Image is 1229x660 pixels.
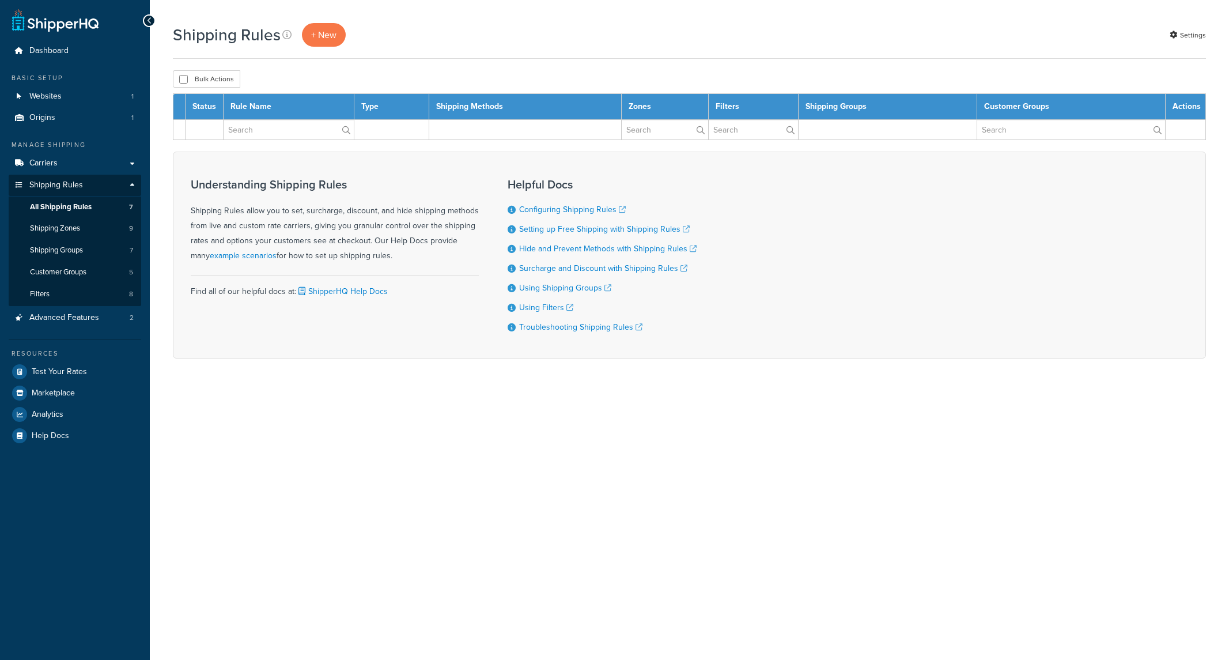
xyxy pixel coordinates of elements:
[9,218,141,239] li: Shipping Zones
[9,40,141,62] a: Dashboard
[9,86,141,107] li: Websites
[1166,94,1206,120] th: Actions
[9,240,141,261] a: Shipping Groups 7
[30,289,50,299] span: Filters
[32,389,75,398] span: Marketplace
[519,262,687,274] a: Surcharge and Discount with Shipping Rules
[224,94,354,120] th: Rule Name
[129,202,133,212] span: 7
[709,94,799,120] th: Filters
[9,175,141,306] li: Shipping Rules
[29,180,83,190] span: Shipping Rules
[129,224,133,233] span: 9
[32,410,63,420] span: Analytics
[29,113,55,123] span: Origins
[32,431,69,441] span: Help Docs
[173,24,281,46] h1: Shipping Rules
[9,284,141,305] a: Filters 8
[30,224,80,233] span: Shipping Zones
[9,240,141,261] li: Shipping Groups
[32,367,87,377] span: Test Your Rates
[9,383,141,403] a: Marketplace
[519,243,697,255] a: Hide and Prevent Methods with Shipping Rules
[519,223,690,235] a: Setting up Free Shipping with Shipping Rules
[12,9,99,32] a: ShipperHQ Home
[131,92,134,101] span: 1
[9,262,141,283] a: Customer Groups 5
[977,94,1166,120] th: Customer Groups
[519,301,573,314] a: Using Filters
[302,23,346,47] a: + New
[9,73,141,83] div: Basic Setup
[429,94,622,120] th: Shipping Methods
[9,361,141,382] a: Test Your Rates
[30,246,83,255] span: Shipping Groups
[296,285,388,297] a: ShipperHQ Help Docs
[354,94,429,120] th: Type
[210,250,277,262] a: example scenarios
[519,321,642,333] a: Troubleshooting Shipping Rules
[709,120,798,139] input: Search
[9,153,141,174] a: Carriers
[173,70,240,88] button: Bulk Actions
[129,267,133,277] span: 5
[9,107,141,129] a: Origins 1
[129,289,133,299] span: 8
[9,262,141,283] li: Customer Groups
[130,313,134,323] span: 2
[519,203,626,216] a: Configuring Shipping Rules
[519,282,611,294] a: Using Shipping Groups
[977,120,1165,139] input: Search
[29,92,62,101] span: Websites
[9,140,141,150] div: Manage Shipping
[131,113,134,123] span: 1
[186,94,224,120] th: Status
[9,349,141,359] div: Resources
[29,46,69,56] span: Dashboard
[9,197,141,218] li: All Shipping Rules
[508,178,697,191] h3: Helpful Docs
[29,313,99,323] span: Advanced Features
[130,246,133,255] span: 7
[191,178,479,263] div: Shipping Rules allow you to set, surcharge, discount, and hide shipping methods from live and cus...
[30,202,92,212] span: All Shipping Rules
[9,86,141,107] a: Websites 1
[191,178,479,191] h3: Understanding Shipping Rules
[622,120,708,139] input: Search
[9,307,141,329] li: Advanced Features
[311,28,336,42] span: + New
[224,120,354,139] input: Search
[29,159,58,168] span: Carriers
[9,284,141,305] li: Filters
[9,107,141,129] li: Origins
[621,94,708,120] th: Zones
[1170,27,1206,43] a: Settings
[9,175,141,196] a: Shipping Rules
[9,404,141,425] a: Analytics
[9,425,141,446] a: Help Docs
[9,197,141,218] a: All Shipping Rules 7
[30,267,86,277] span: Customer Groups
[191,275,479,299] div: Find all of our helpful docs at:
[799,94,977,120] th: Shipping Groups
[9,307,141,329] a: Advanced Features 2
[9,218,141,239] a: Shipping Zones 9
